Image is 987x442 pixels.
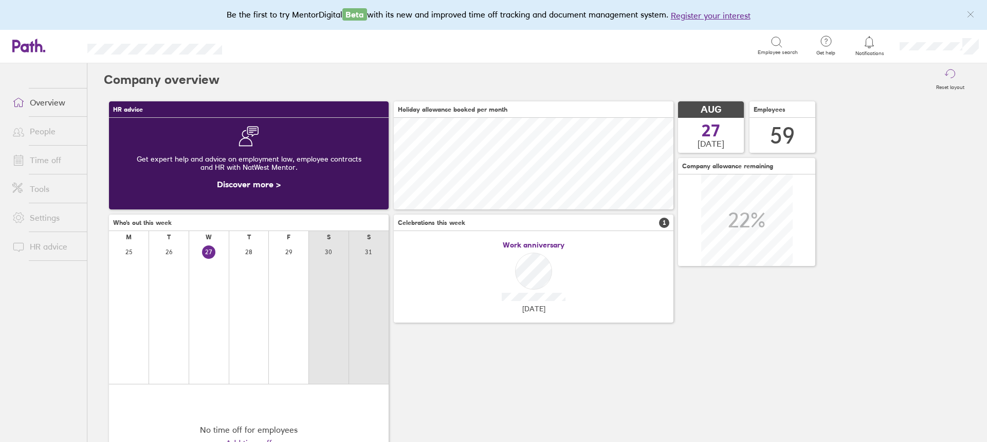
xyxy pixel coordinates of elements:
[671,9,751,22] button: Register your interest
[367,234,371,241] div: S
[758,49,798,56] span: Employee search
[4,207,87,228] a: Settings
[853,50,886,57] span: Notifications
[398,219,465,226] span: Celebrations this week
[227,8,761,22] div: Be the first to try MentorDigital with its new and improved time off tracking and document manage...
[930,81,971,91] label: Reset layout
[698,139,724,148] span: [DATE]
[104,63,220,96] h2: Company overview
[930,63,971,96] button: Reset layout
[503,241,564,249] span: Work anniversary
[287,234,290,241] div: F
[809,50,843,56] span: Get help
[659,218,669,228] span: 1
[247,234,251,241] div: T
[167,234,171,241] div: T
[770,122,795,149] div: 59
[327,234,331,241] div: S
[853,35,886,57] a: Notifications
[250,41,276,50] div: Search
[4,179,87,199] a: Tools
[217,179,281,189] a: Discover more >
[4,150,87,170] a: Time off
[4,121,87,142] a: People
[754,106,785,113] span: Employees
[702,122,720,139] span: 27
[117,147,380,180] div: Get expert help and advice on employment law, employee contracts and HR with NatWest Mentor.
[4,92,87,113] a: Overview
[126,234,132,241] div: M
[398,106,507,113] span: Holiday allowance booked per month
[522,305,545,313] span: [DATE]
[4,236,87,257] a: HR advice
[113,106,143,113] span: HR advice
[682,163,773,170] span: Company allowance remaining
[206,234,212,241] div: W
[200,425,298,434] div: No time off for employees
[113,219,172,226] span: Who's out this week
[701,104,721,115] span: AUG
[342,8,367,21] span: Beta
